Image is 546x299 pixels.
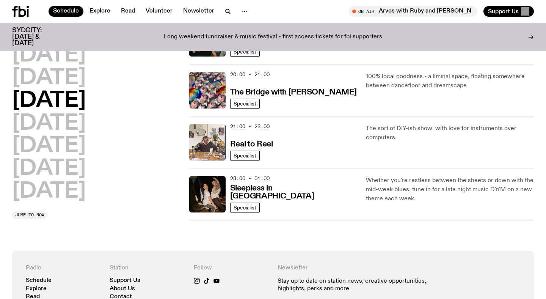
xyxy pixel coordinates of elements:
[230,47,260,57] a: Specialist
[12,27,61,47] h3: SYDCITY: [DATE] & [DATE]
[26,264,100,272] h4: Radio
[189,124,226,161] img: Jasper Craig Adams holds a vintage camera to his eye, obscuring his face. He is wearing a grey ju...
[366,72,534,90] p: 100% local goodness - a liminal space, floating somewhere between dancefloor and dreamscape
[12,90,86,112] button: [DATE]
[12,211,47,219] button: Jump to now
[230,139,273,148] a: Real to Reel
[230,175,270,182] span: 23:00 - 01:00
[110,286,135,292] a: About Us
[12,158,86,179] button: [DATE]
[110,278,140,283] a: Support Us
[15,213,44,217] span: Jump to now
[179,6,219,17] a: Newsletter
[278,278,436,292] p: Stay up to date on station news, creative opportunities, highlights, perks and more.
[12,45,86,66] button: [DATE]
[116,6,140,17] a: Read
[12,68,86,89] button: [DATE]
[12,113,86,134] button: [DATE]
[366,124,534,142] p: The sort of DIY-ish show: with love for instruments over computers.
[366,176,534,203] p: Whether you're restless between the sheets or down with the mid-week blues, tune in for a late ni...
[230,99,260,109] a: Specialist
[230,123,270,130] span: 21:00 - 23:00
[348,6,477,17] button: On AirArvos with Ruby and [PERSON_NAME]
[230,184,357,200] h3: Sleepless in [GEOGRAPHIC_DATA]
[26,286,47,292] a: Explore
[230,140,273,148] h3: Real to Reel
[230,71,270,78] span: 20:00 - 21:00
[278,264,436,272] h4: Newsletter
[234,153,256,158] span: Specialist
[12,135,86,157] button: [DATE]
[194,264,268,272] h4: Follow
[12,181,86,202] button: [DATE]
[234,205,256,210] span: Specialist
[230,87,357,96] a: The Bridge with [PERSON_NAME]
[49,6,83,17] a: Schedule
[110,264,184,272] h4: Station
[230,151,260,161] a: Specialist
[488,8,519,15] span: Support Us
[85,6,115,17] a: Explore
[234,101,256,106] span: Specialist
[234,49,256,54] span: Specialist
[230,183,357,200] a: Sleepless in [GEOGRAPHIC_DATA]
[164,34,382,41] p: Long weekend fundraiser & music festival - first access tickets for fbi supporters
[26,278,52,283] a: Schedule
[230,203,260,212] a: Specialist
[141,6,177,17] a: Volunteer
[230,88,357,96] h3: The Bridge with [PERSON_NAME]
[189,176,226,212] img: Marcus Whale is on the left, bent to his knees and arching back with a gleeful look his face He i...
[483,6,534,17] button: Support Us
